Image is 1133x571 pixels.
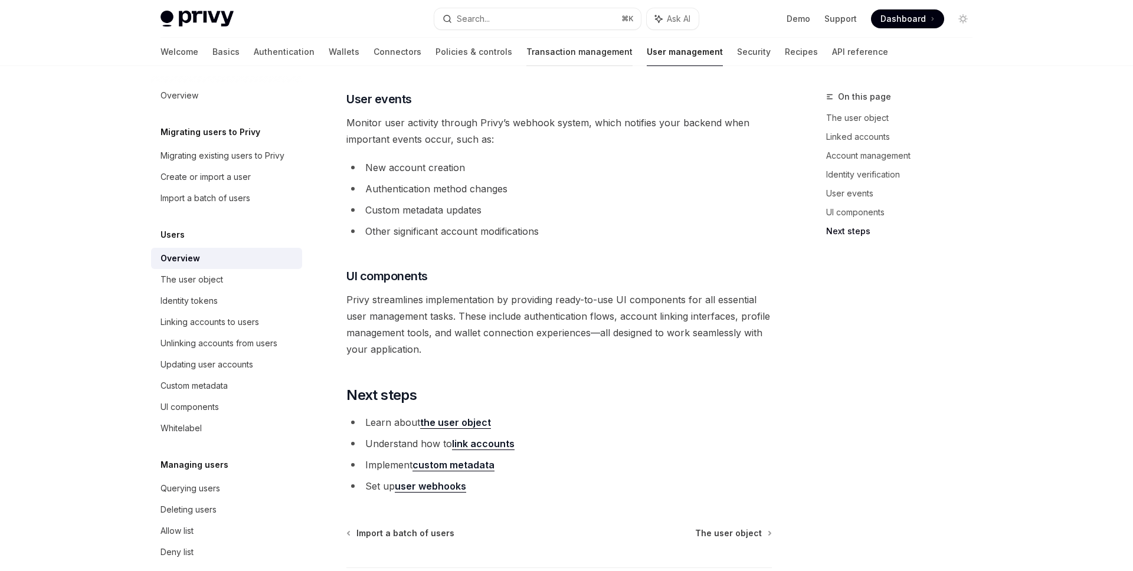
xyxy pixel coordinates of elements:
[151,542,302,563] a: Deny list
[954,9,972,28] button: Toggle dark mode
[161,125,260,139] h5: Migrating users to Privy
[346,457,772,473] li: Implement
[151,188,302,209] a: Import a batch of users
[452,438,515,450] a: link accounts
[346,91,412,107] span: User events
[346,223,772,239] li: Other significant account modifications
[374,38,421,66] a: Connectors
[346,114,772,147] span: Monitor user activity through Privy’s webhook system, which notifies your backend when important ...
[346,386,417,405] span: Next steps
[151,269,302,290] a: The user object
[826,203,982,222] a: UI components
[161,273,223,287] div: The user object
[151,311,302,333] a: Linking accounts to users
[151,85,302,106] a: Overview
[838,90,891,104] span: On this page
[785,38,818,66] a: Recipes
[787,13,810,25] a: Demo
[161,357,253,372] div: Updating user accounts
[695,527,771,539] a: The user object
[161,524,194,538] div: Allow list
[161,191,250,205] div: Import a batch of users
[151,290,302,311] a: Identity tokens
[161,38,198,66] a: Welcome
[826,146,982,165] a: Account management
[871,9,944,28] a: Dashboard
[151,145,302,166] a: Migrating existing users to Privy
[161,503,217,517] div: Deleting users
[161,294,218,308] div: Identity tokens
[329,38,359,66] a: Wallets
[151,418,302,439] a: Whitelabel
[161,228,185,242] h5: Users
[151,333,302,354] a: Unlinking accounts from users
[348,527,454,539] a: Import a batch of users
[420,416,491,429] a: the user object
[161,481,220,495] div: Querying users
[621,14,634,24] span: ⌘ K
[151,375,302,396] a: Custom metadata
[695,527,762,539] span: The user object
[667,13,690,25] span: Ask AI
[151,478,302,499] a: Querying users
[161,251,200,265] div: Overview
[161,170,251,184] div: Create or import a user
[826,109,982,127] a: The user object
[737,38,771,66] a: Security
[826,165,982,184] a: Identity verification
[161,336,277,350] div: Unlinking accounts from users
[151,248,302,269] a: Overview
[346,181,772,197] li: Authentication method changes
[826,184,982,203] a: User events
[435,38,512,66] a: Policies & controls
[824,13,857,25] a: Support
[151,354,302,375] a: Updating user accounts
[412,459,495,471] a: custom metadata
[151,499,302,520] a: Deleting users
[161,545,194,559] div: Deny list
[346,268,428,284] span: UI components
[346,202,772,218] li: Custom metadata updates
[457,12,490,26] div: Search...
[346,435,772,452] li: Understand how to
[151,166,302,188] a: Create or import a user
[161,315,259,329] div: Linking accounts to users
[161,11,234,27] img: light logo
[151,520,302,542] a: Allow list
[832,38,888,66] a: API reference
[161,379,228,393] div: Custom metadata
[356,527,454,539] span: Import a batch of users
[254,38,315,66] a: Authentication
[151,396,302,418] a: UI components
[161,400,219,414] div: UI components
[647,8,699,29] button: Ask AI
[161,149,284,163] div: Migrating existing users to Privy
[526,38,633,66] a: Transaction management
[346,159,772,176] li: New account creation
[346,414,772,431] li: Learn about
[434,8,641,29] button: Search...⌘K
[647,38,723,66] a: User management
[161,421,202,435] div: Whitelabel
[346,291,772,357] span: Privy streamlines implementation by providing ready-to-use UI components for all essential user m...
[880,13,926,25] span: Dashboard
[826,222,982,241] a: Next steps
[161,88,198,103] div: Overview
[826,127,982,146] a: Linked accounts
[346,478,772,494] li: Set up
[212,38,240,66] a: Basics
[395,480,466,493] a: user webhooks
[161,458,228,472] h5: Managing users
